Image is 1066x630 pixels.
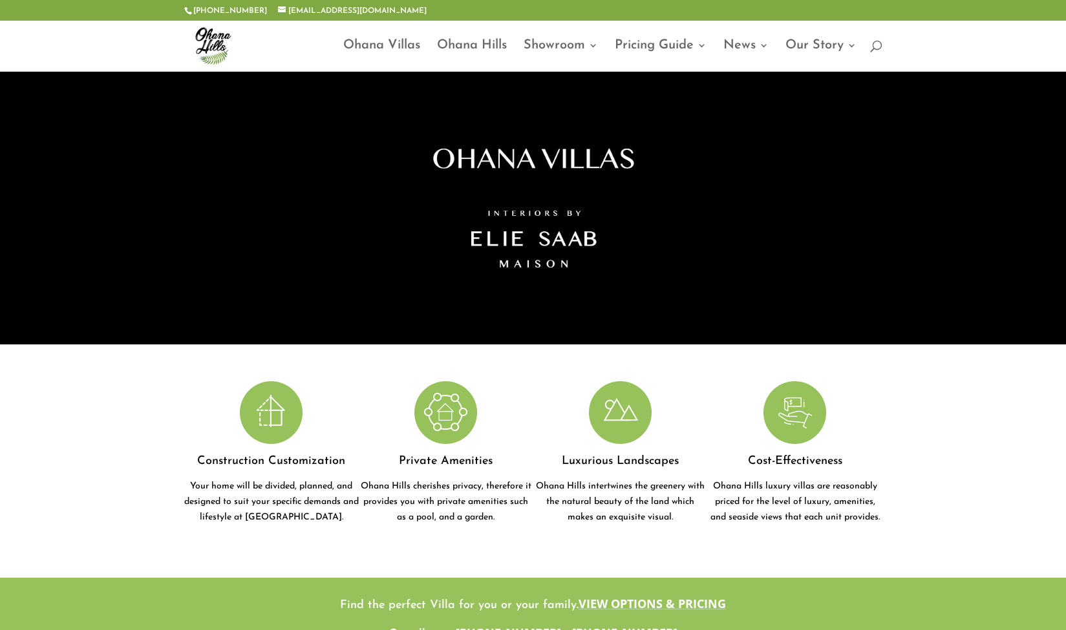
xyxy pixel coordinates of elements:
[785,41,857,71] a: Our Story
[278,7,427,15] a: [EMAIL_ADDRESS][DOMAIN_NAME]
[187,19,239,71] img: ohana-hills
[579,596,726,611] a: View Options & Pricing
[723,41,769,71] a: News
[184,450,359,479] h4: Construction Customization
[708,479,882,525] div: Ohana Hills luxury villas are reasonably priced for the level of luxury, amenities, and seaside v...
[359,479,533,525] div: Ohana Hills cherishes privacy, therefore it provides you with private amenities such as a pool, a...
[615,41,707,71] a: Pricing Guide
[533,479,708,525] div: Ohana Hills intertwines the greenery with the natural beauty of the land which makes an exquisite...
[533,450,708,479] h4: Luxurious Landscapes
[184,479,359,525] div: Your home will be divided, planned, and designed to suit your specific demands and lifestyle at [...
[708,450,882,479] h4: Cost-Effectiveness
[193,7,267,15] a: [PHONE_NUMBER]
[437,41,507,71] a: Ohana Hills
[359,450,533,479] h4: Private Amenities
[343,41,420,71] a: Ohana Villas
[524,41,598,71] a: Showroom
